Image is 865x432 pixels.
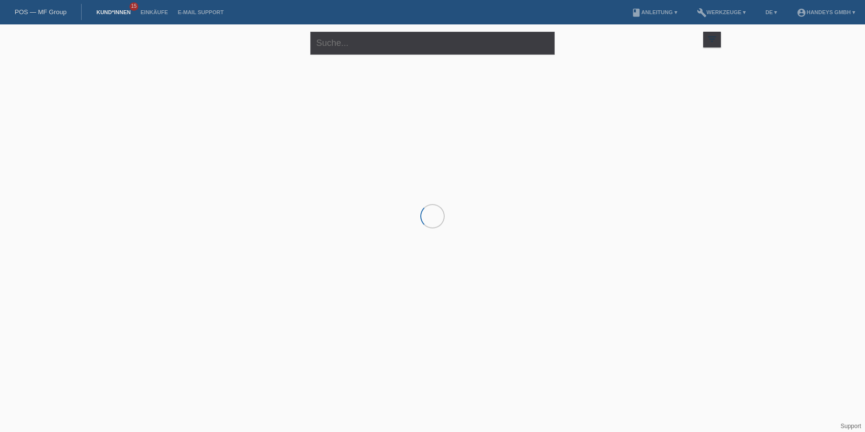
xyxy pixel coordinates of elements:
a: buildWerkzeuge ▾ [692,9,751,15]
a: bookAnleitung ▾ [627,9,682,15]
a: account_circleHandeys GmbH ▾ [792,9,860,15]
a: DE ▾ [760,9,782,15]
i: filter_list [707,34,717,44]
span: 15 [130,2,138,11]
i: build [697,8,707,18]
input: Suche... [310,32,555,55]
a: E-Mail Support [173,9,229,15]
a: POS — MF Group [15,8,66,16]
a: Support [841,423,861,430]
i: account_circle [797,8,806,18]
a: Kund*innen [91,9,135,15]
a: Einkäufe [135,9,173,15]
i: book [631,8,641,18]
